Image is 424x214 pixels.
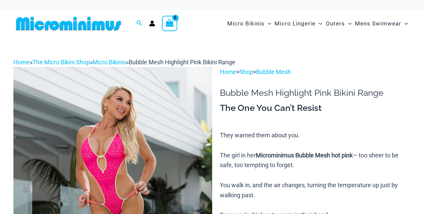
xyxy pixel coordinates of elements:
a: Search icon link [136,19,142,28]
span: Micro Lingerie [275,15,315,32]
a: Home [13,59,30,66]
span: Micro Bikinis [227,15,264,32]
nav: Site Navigation [225,12,411,35]
a: Shop [239,68,253,75]
span: » » » [13,59,235,66]
h3: The One You Can’t Resist [220,102,411,114]
a: Account icon link [149,20,155,26]
span: Bubble Mesh Highlight Pink Bikini Range [129,59,235,66]
a: Micro LingerieMenu ToggleMenu Toggle [273,13,324,34]
span: Menu Toggle [345,15,352,32]
img: MM SHOP LOGO FLAT [13,16,124,31]
span: Menu Toggle [264,15,271,32]
a: Micro BikinisMenu ToggleMenu Toggle [226,13,273,34]
span: Menu Toggle [315,15,322,32]
h1: Bubble Mesh Highlight Pink Bikini Range [220,88,411,98]
span: Mens Swimwear [355,15,401,32]
b: Microminimus Bubble Mesh hot pink [256,152,353,159]
a: View Shopping Cart, empty [162,16,177,31]
a: The Micro Bikini Shop [33,59,90,66]
p: > > [220,67,411,77]
a: Micro Bikinis [93,59,126,66]
a: Bubble Mesh [256,68,291,75]
span: Menu Toggle [401,15,408,32]
span: Outers [326,15,345,32]
a: OutersMenu ToggleMenu Toggle [324,13,353,34]
a: Home [220,68,236,75]
a: Mens SwimwearMenu ToggleMenu Toggle [353,13,410,34]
